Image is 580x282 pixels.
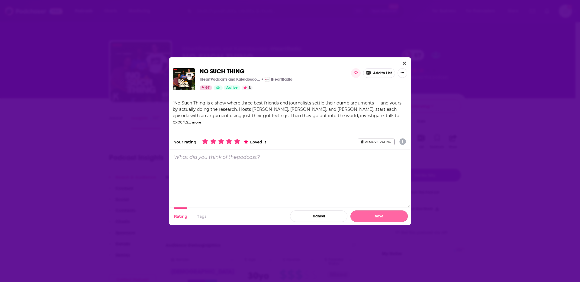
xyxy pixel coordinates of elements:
a: Show additional information [399,138,406,146]
button: Show More Button [398,68,407,78]
div: Loved It [243,140,267,144]
span: ... [188,119,191,125]
img: NO SUCH THING [173,68,195,90]
p: iHeartRadio [271,77,292,82]
button: Cancel [290,210,347,222]
a: iHeartRadioiHeartRadio [265,77,292,82]
span: " [173,100,407,125]
span: Active [226,85,238,91]
a: NO SUCH THING [200,68,244,75]
a: Active [224,85,240,90]
span: 67 [205,85,210,91]
span: No Such Thing is a show where three best friends and journalists settle their dumb arguments — an... [173,100,407,125]
img: iHeartRadio [265,77,269,82]
button: Remove Rating [358,139,395,145]
button: more [192,120,201,125]
button: Close [400,60,408,67]
button: 3 [242,85,253,90]
button: Rating [174,207,187,225]
p: What did you think of the podcast ? [174,154,260,160]
button: Save [350,210,408,222]
button: Add to List [363,68,395,78]
button: Tags [197,207,207,225]
p: iHeartPodcasts and Kaleidoscope [200,77,260,82]
a: 67 [200,85,212,90]
div: Your rating [174,139,196,144]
